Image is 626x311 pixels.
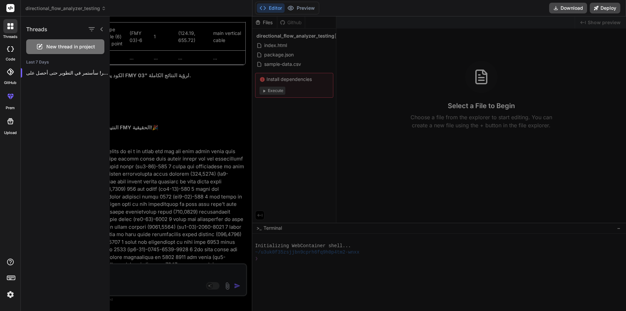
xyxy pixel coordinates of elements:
[6,56,15,62] label: code
[4,80,16,86] label: GitHub
[21,59,110,65] h2: Last 7 Days
[590,3,620,13] button: Deploy
[6,105,15,111] label: prem
[549,3,587,13] button: Download
[285,3,318,13] button: Preview
[26,5,106,12] span: directional_flow_analyzer_testing
[5,289,16,300] img: settings
[257,3,285,13] button: Editor
[26,25,47,33] h1: Threads
[3,34,17,40] label: threads
[26,70,110,76] p: حاضر! سأستمر في التطوير حتى أحصل على...
[46,43,95,50] span: New thread in project
[4,130,17,136] label: Upload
